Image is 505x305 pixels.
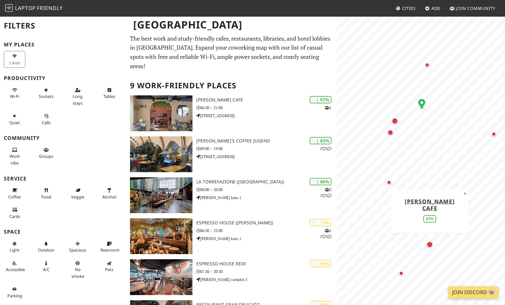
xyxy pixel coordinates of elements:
span: Group tables [39,153,53,159]
button: Close popup [462,190,468,197]
button: Wi-Fi [4,85,25,102]
img: Espresso House REDI [130,259,192,295]
span: Accessible [6,267,25,272]
button: A/C [36,258,57,275]
span: People working [10,153,20,165]
p: [PERSON_NAME] rantatie 5 [196,277,337,283]
h1: [GEOGRAPHIC_DATA] [128,16,335,34]
a: Espresso House REDI | 59% Espresso House REDI 07:30 – 20:30 [PERSON_NAME] rantatie 5 [126,259,337,295]
button: Accessible [4,258,25,275]
span: Veggie [71,194,84,200]
a: LaptopFriendly LaptopFriendly [5,3,63,14]
p: 1 1 1 [320,228,331,240]
p: 09:00 – 19:00 [196,146,337,152]
span: Parking [7,293,22,299]
img: LaptopFriendly [5,4,13,12]
button: Outdoor [36,238,57,255]
a: Espresso House (Kamppi) | 71% 111 Espresso House ([PERSON_NAME]) 06:30 – 22:00 [PERSON_NAME] katu 1 [126,218,337,254]
p: [PERSON_NAME] katu 1 [196,236,337,242]
button: Quiet [4,111,25,128]
span: Pet friendly [105,267,113,272]
h3: Espresso House ([PERSON_NAME]) [196,220,337,226]
a: Cities [393,3,418,14]
div: 97% [423,215,436,222]
span: Add [431,5,441,11]
div: | 97% [310,96,331,103]
p: 08:00 – 20:00 [196,187,337,193]
img: Espresso House (Kamppi) [130,218,192,254]
span: Outdoor area [38,247,54,253]
button: Cards [4,205,25,221]
span: Friendly [37,4,62,12]
a: La Torrefazione (Kamppi) | 80% 211 La Torrefazione ([GEOGRAPHIC_DATA]) 08:00 – 20:00 [PERSON_NAME... [126,177,337,213]
a: Add [422,3,443,14]
p: [STREET_ADDRESS] [196,113,337,119]
span: Air conditioned [43,267,50,272]
button: Restroom [99,238,120,255]
a: Ziara's Cafe | 97% 1 [PERSON_NAME] Cafe 06:30 – 21:00 [STREET_ADDRESS] [126,95,337,131]
button: Food [36,185,57,202]
h3: Espresso House REDI [196,261,337,267]
span: Smoke free [71,267,84,279]
span: Quiet [9,120,20,125]
p: 1 1 [320,146,331,152]
div: Map marker [390,116,399,125]
button: Tables [99,85,120,102]
p: 06:30 – 22:00 [196,228,337,234]
h3: Productivity [4,75,122,81]
button: No smoke [67,258,88,281]
button: Long stays [67,85,88,108]
img: Ziara's Cafe [130,95,192,131]
div: Map marker [423,61,431,69]
img: La Torrefazione (Kamppi) [130,177,192,213]
span: Restroom [101,247,119,253]
span: Stable Wi-Fi [10,93,19,99]
h2: 9 Work-Friendly Places [130,76,333,95]
p: [STREET_ADDRESS] [196,154,337,160]
img: Robert's Coffee Jugend [130,136,192,172]
button: Light [4,238,25,255]
span: Laptop [15,4,36,12]
button: Coffee [4,185,25,202]
div: Map marker [490,130,498,138]
span: Natural light [10,247,20,253]
button: Sockets [36,85,57,102]
div: Map marker [425,240,434,249]
p: 07:30 – 20:30 [196,269,337,275]
span: Work-friendly tables [103,93,115,99]
button: Calls [36,111,57,128]
span: Alcohol [102,194,116,200]
p: 2 1 1 [320,187,331,199]
h3: [PERSON_NAME]'s Coffee Jugend [196,138,337,144]
span: Credit cards [9,213,20,219]
span: Spacious [69,247,86,253]
h2: Filters [4,16,122,36]
a: [PERSON_NAME] Cafe [405,197,455,212]
h3: Space [4,229,122,235]
div: Map marker [419,99,426,109]
button: Work vibe [4,145,25,168]
div: | 59% [310,260,331,267]
span: Cities [402,5,416,11]
span: Video/audio calls [42,120,51,125]
h3: [PERSON_NAME] Cafe [196,97,337,103]
button: Parking [4,284,25,301]
p: The best work and study-friendly cafes, restaurants, libraries, and hotel lobbies in [GEOGRAPHIC_... [130,34,333,71]
a: Robert's Coffee Jugend | 83% 11 [PERSON_NAME]'s Coffee Jugend 09:00 – 19:00 [STREET_ADDRESS] [126,136,337,172]
h3: La Torrefazione ([GEOGRAPHIC_DATA]) [196,179,337,185]
div: Map marker [386,128,395,137]
h3: My Places [4,42,122,48]
span: Food [41,194,51,200]
p: 06:30 – 21:00 [196,105,337,111]
a: Join Community [447,3,498,14]
span: Power sockets [39,93,53,99]
span: Join Community [456,5,495,11]
div: Map marker [385,179,393,186]
p: 1 [325,105,331,111]
button: Spacious [67,238,88,255]
p: [PERSON_NAME] katu 1 [196,195,337,201]
button: Groups [36,145,57,162]
button: Alcohol [99,185,120,202]
button: Pets [99,258,120,275]
h3: Service [4,176,122,182]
